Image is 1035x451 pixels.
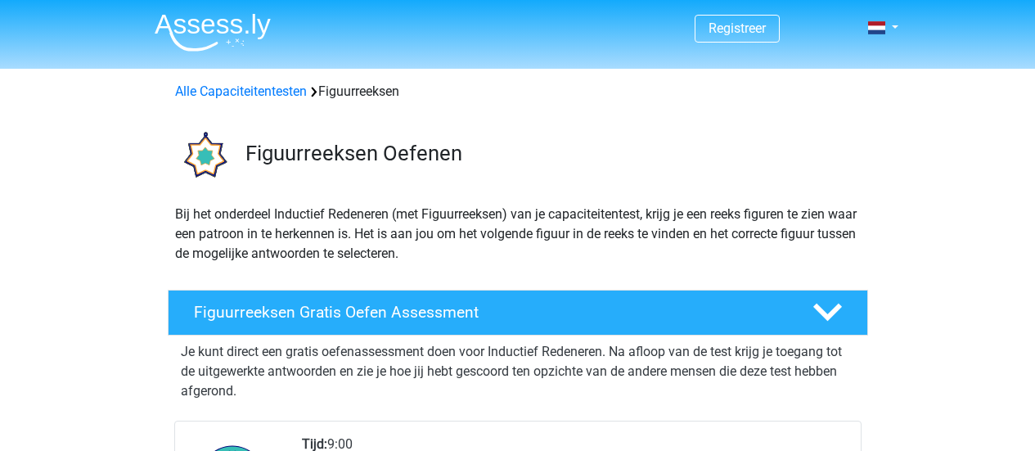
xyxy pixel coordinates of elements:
[175,83,307,99] a: Alle Capaciteitentesten
[169,121,238,191] img: figuurreeksen
[161,290,875,336] a: Figuurreeksen Gratis Oefen Assessment
[194,303,786,322] h4: Figuurreeksen Gratis Oefen Assessment
[169,82,867,101] div: Figuurreeksen
[175,205,861,264] p: Bij het onderdeel Inductief Redeneren (met Figuurreeksen) van je capaciteitentest, krijg je een r...
[181,342,855,401] p: Je kunt direct een gratis oefenassessment doen voor Inductief Redeneren. Na afloop van de test kr...
[245,141,855,166] h3: Figuurreeksen Oefenen
[709,20,766,36] a: Registreer
[155,13,271,52] img: Assessly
